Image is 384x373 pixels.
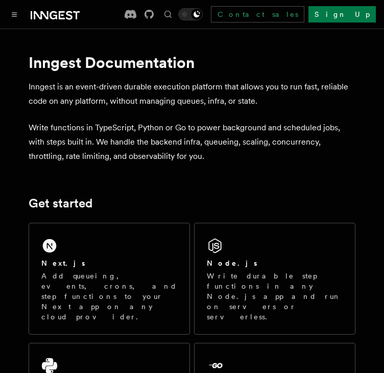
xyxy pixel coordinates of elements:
[178,8,203,20] button: Toggle dark mode
[29,121,355,164] p: Write functions in TypeScript, Python or Go to power background and scheduled jobs, with steps bu...
[41,271,177,322] p: Add queueing, events, crons, and step functions to your Next app on any cloud provider.
[41,258,85,268] h2: Next.js
[207,258,257,268] h2: Node.js
[29,80,355,108] p: Inngest is an event-driven durable execution platform that allows you to run fast, reliable code ...
[162,8,174,20] button: Find something...
[29,53,355,72] h1: Inngest Documentation
[29,223,190,335] a: Next.jsAdd queueing, events, crons, and step functions to your Next app on any cloud provider.
[29,196,92,211] a: Get started
[207,271,343,322] p: Write durable step functions in any Node.js app and run on servers or serverless.
[194,223,355,335] a: Node.jsWrite durable step functions in any Node.js app and run on servers or serverless.
[211,6,304,22] a: Contact sales
[308,6,376,22] a: Sign Up
[8,8,20,20] button: Toggle navigation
